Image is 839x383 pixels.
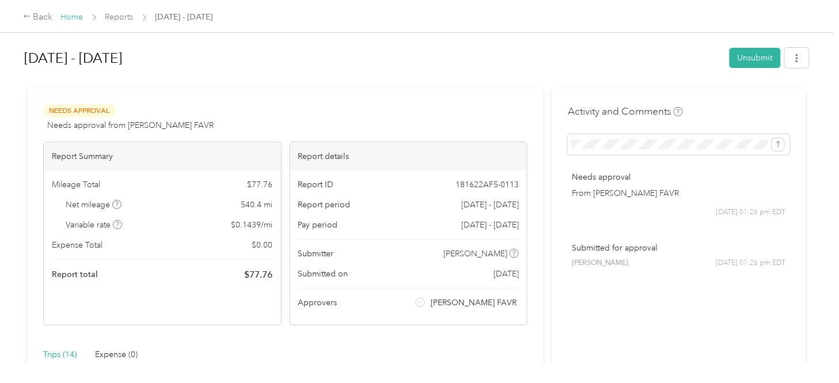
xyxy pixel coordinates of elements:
[572,171,786,183] p: Needs approval
[44,142,281,170] div: Report Summary
[52,268,98,280] span: Report total
[568,104,683,119] h4: Activity and Comments
[298,268,348,280] span: Submitted on
[298,199,351,211] span: Report period
[455,179,519,191] span: 181622AF5-0113
[298,179,334,191] span: Report ID
[572,258,628,268] span: [PERSON_NAME]
[52,179,100,191] span: Mileage Total
[298,297,337,309] span: Approvers
[298,248,334,260] span: Submitter
[23,10,53,24] div: Back
[43,104,116,117] span: Needs Approval
[66,219,123,231] span: Variable rate
[105,12,134,22] a: Reports
[431,297,517,309] span: [PERSON_NAME] FAVR
[775,318,839,383] iframe: Everlance-gr Chat Button Frame
[493,268,519,280] span: [DATE]
[572,242,786,254] p: Submitted for approval
[248,179,273,191] span: $ 77.76
[298,219,338,231] span: Pay period
[252,239,273,251] span: $ 0.00
[24,44,722,72] h1: Aug 16 - 31, 2025
[43,348,77,361] div: Trips (14)
[245,268,273,282] span: $ 77.76
[231,219,273,231] span: $ 0.1439 / mi
[241,199,273,211] span: 540.4 mi
[461,199,519,211] span: [DATE] - [DATE]
[66,199,122,211] span: Net mileage
[52,239,102,251] span: Expense Total
[444,248,508,260] span: [PERSON_NAME]
[290,142,527,170] div: Report details
[47,119,214,131] span: Needs approval from [PERSON_NAME] FAVR
[716,258,786,268] span: [DATE] 01:26 pm EDT
[461,219,519,231] span: [DATE] - [DATE]
[95,348,138,361] div: Expense (0)
[716,207,786,218] span: [DATE] 01:26 pm EDT
[730,48,781,68] button: Unsubmit
[155,11,213,23] span: [DATE] - [DATE]
[572,187,786,199] p: From [PERSON_NAME] FAVR
[61,12,83,22] a: Home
